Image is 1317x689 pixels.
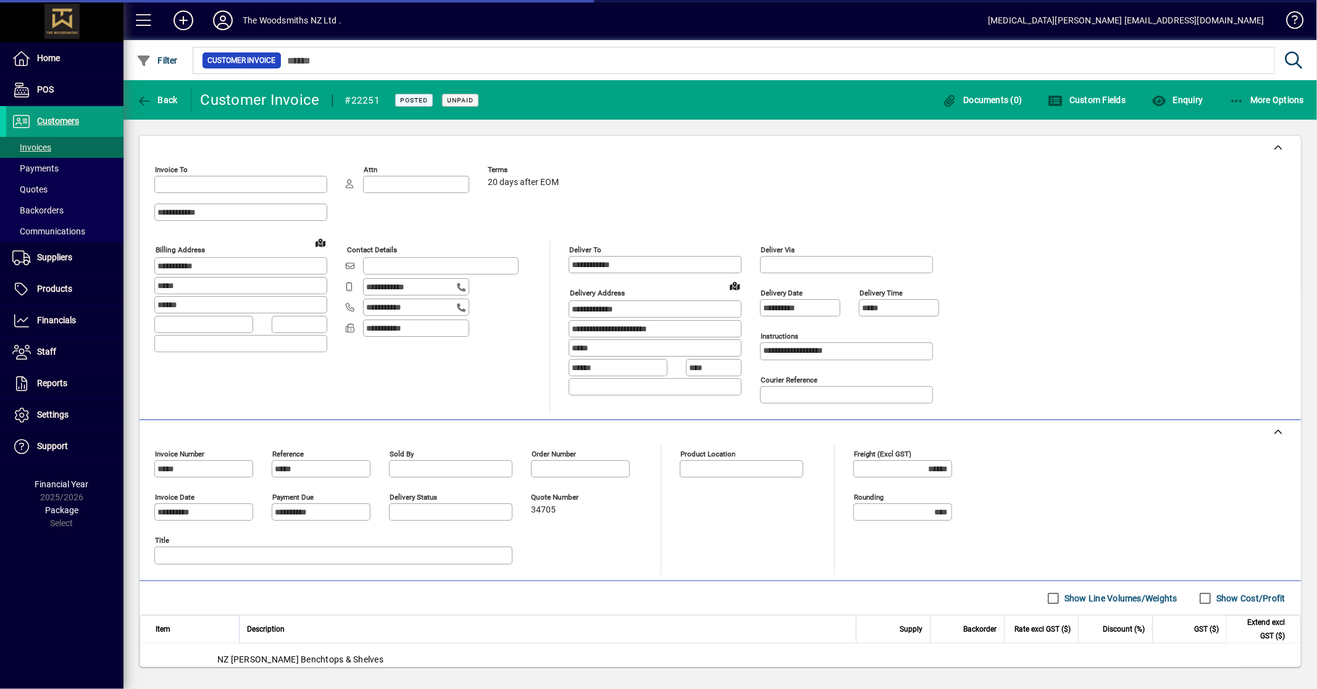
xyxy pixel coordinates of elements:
[761,245,795,254] mat-label: Deliver via
[6,242,123,273] a: Suppliers
[680,450,735,458] mat-label: Product location
[12,163,59,173] span: Payments
[37,85,54,94] span: POS
[1277,2,1302,43] a: Knowledge Base
[6,75,123,105] a: POS
[37,284,72,294] span: Products
[1234,616,1285,643] span: Extend excl GST ($)
[6,221,123,242] a: Communications
[12,184,48,194] span: Quotes
[761,289,803,297] mat-label: Delivery date
[1152,95,1203,105] span: Enquiry
[6,431,123,462] a: Support
[6,274,123,305] a: Products
[37,53,60,63] span: Home
[345,91,380,110] div: #22251
[532,450,576,458] mat-label: Order number
[37,315,76,325] span: Financials
[201,90,320,110] div: Customer Invoice
[1194,622,1219,636] span: GST ($)
[942,95,1022,105] span: Documents (0)
[12,205,64,215] span: Backorders
[988,10,1265,30] div: [MEDICAL_DATA][PERSON_NAME] [EMAIL_ADDRESS][DOMAIN_NAME]
[272,450,304,458] mat-label: Reference
[37,410,69,419] span: Settings
[488,166,562,174] span: Terms
[6,137,123,158] a: Invoices
[1014,622,1071,636] span: Rate excl GST ($)
[761,376,817,384] mat-label: Courier Reference
[400,96,428,104] span: Posted
[6,200,123,221] a: Backorders
[37,252,72,262] span: Suppliers
[1214,592,1286,604] label: Show Cost/Profit
[6,305,123,336] a: Financials
[155,493,194,501] mat-label: Invoice date
[37,347,56,357] span: Staff
[136,95,178,105] span: Back
[854,450,911,458] mat-label: Freight (excl GST)
[155,165,188,174] mat-label: Invoice To
[37,441,68,451] span: Support
[155,536,169,545] mat-label: Title
[207,54,276,67] span: Customer Invoice
[6,337,123,368] a: Staff
[272,493,314,501] mat-label: Payment due
[939,89,1026,111] button: Documents (0)
[900,622,922,636] span: Supply
[725,276,745,295] a: View on map
[6,158,123,179] a: Payments
[45,505,78,515] span: Package
[155,450,204,458] mat-label: Invoice number
[133,49,181,72] button: Filter
[1103,622,1145,636] span: Discount (%)
[311,233,330,252] a: View on map
[6,368,123,399] a: Reports
[243,10,341,30] div: The Woodsmiths NZ Ltd .
[531,493,605,501] span: Quote number
[123,89,191,111] app-page-header-button: Back
[963,622,997,636] span: Backorder
[1148,89,1206,111] button: Enquiry
[6,400,123,431] a: Settings
[1048,95,1126,105] span: Custom Fields
[133,89,181,111] button: Back
[1226,89,1308,111] button: More Options
[247,622,285,636] span: Description
[6,43,123,74] a: Home
[35,479,89,489] span: Financial Year
[761,332,798,340] mat-label: Instructions
[447,96,474,104] span: Unpaid
[164,9,203,31] button: Add
[156,622,170,636] span: Item
[859,289,903,297] mat-label: Delivery time
[136,56,178,65] span: Filter
[203,9,243,31] button: Profile
[854,493,884,501] mat-label: Rounding
[569,245,601,254] mat-label: Deliver To
[37,116,79,126] span: Customers
[531,505,556,515] span: 34705
[6,179,123,200] a: Quotes
[1045,89,1129,111] button: Custom Fields
[364,165,377,174] mat-label: Attn
[1062,592,1177,604] label: Show Line Volumes/Weights
[12,226,85,236] span: Communications
[37,378,67,388] span: Reports
[488,178,559,188] span: 20 days after EOM
[1229,95,1305,105] span: More Options
[390,493,437,501] mat-label: Delivery status
[12,142,51,152] span: Invoices
[390,450,414,458] mat-label: Sold by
